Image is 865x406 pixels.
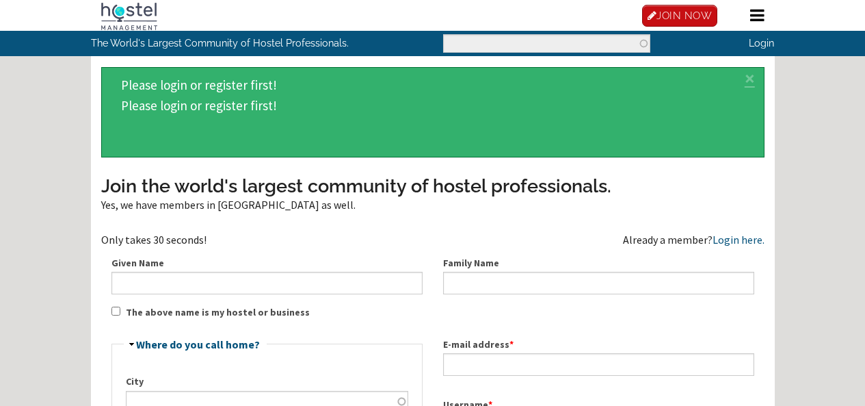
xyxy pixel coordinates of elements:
a: × [742,75,758,81]
span: This field is required. [509,338,514,351]
label: City [126,375,408,389]
h3: Join the world's largest community of hostel professionals. [101,173,764,199]
input: A valid e-mail address. All e-mails from the system will be sent to this address. The e-mail addr... [443,353,754,375]
div: Already a member? [623,234,764,245]
label: Given Name [111,256,423,270]
input: Enter the terms you wish to search for. [443,34,650,53]
p: The World's Largest Community of Hostel Professionals. [91,31,376,55]
div: Yes, we have members in [GEOGRAPHIC_DATA] as well. [101,199,764,210]
label: E-mail address [443,338,754,352]
img: Hostel Management Home [101,3,157,30]
div: Only takes 30 seconds! [101,234,433,245]
label: Family Name [443,256,754,270]
li: Please login or register first! [121,95,751,116]
li: Please login or register first! [121,75,751,95]
a: Login [749,37,774,49]
a: Where do you call home? [136,338,260,351]
a: JOIN NOW [642,5,718,27]
label: The above name is my hostel or business [126,305,310,320]
a: Login here. [713,233,764,246]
